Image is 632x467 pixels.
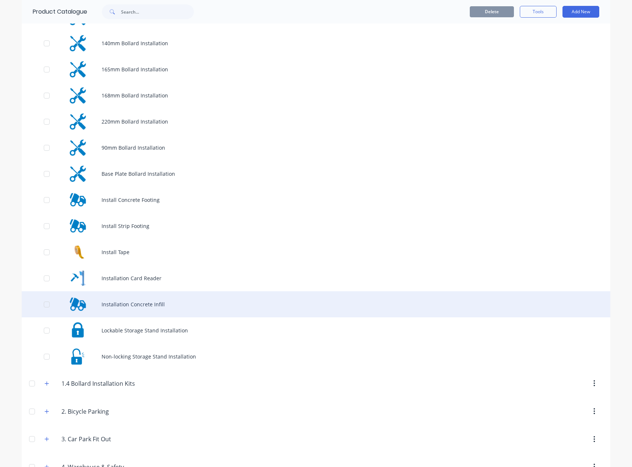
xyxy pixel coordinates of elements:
div: 220mm Bollard Installation 220mm Bollard Installation [22,108,610,135]
input: Search... [121,4,194,19]
div: Installation Card ReaderInstallation Card Reader [22,265,610,291]
div: 140mm Bollard Installation 140mm Bollard Installation [22,30,610,56]
div: Install TapeInstall Tape [22,239,610,265]
button: Delete [470,6,514,17]
div: Installation Concrete InfillInstallation Concrete Infill [22,291,610,317]
div: Non-locking Storage Stand Installation Non-locking Storage Stand Installation [22,343,610,370]
div: Base Plate Bollard Installation Base Plate Bollard Installation [22,161,610,187]
input: Enter category name [61,379,149,388]
input: Enter category name [61,407,149,416]
div: 168mm Bollard Installation 168mm Bollard Installation [22,82,610,108]
button: Add New [562,6,599,18]
div: Lockable Storage Stand Installation Lockable Storage Stand Installation [22,317,610,343]
button: Tools [520,6,557,18]
div: Install Concrete FootingInstall Concrete Footing [22,187,610,213]
div: Install Strip FootingInstall Strip Footing [22,213,610,239]
input: Enter category name [61,435,149,443]
div: 165mm Bollard Installation 165mm Bollard Installation [22,56,610,82]
div: 90mm Bollard Installation 90mm Bollard Installation [22,135,610,161]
